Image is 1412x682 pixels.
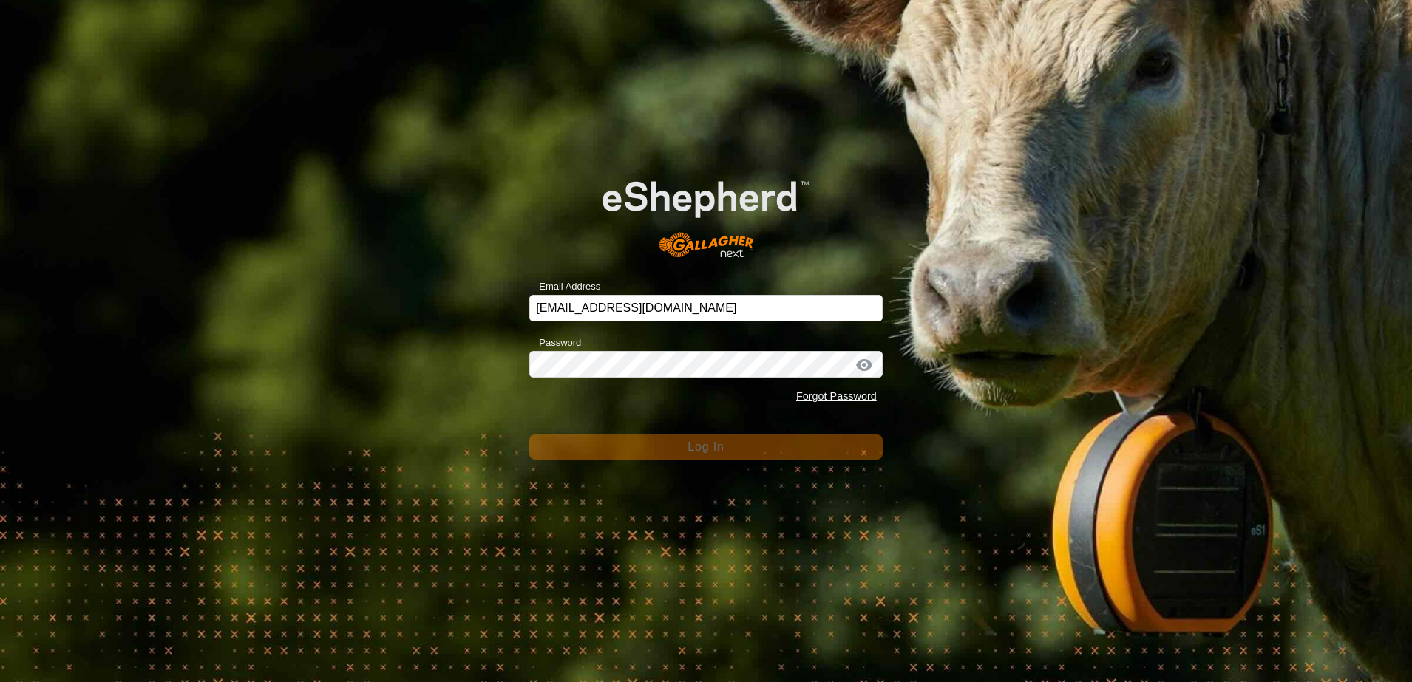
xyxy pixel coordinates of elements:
[688,440,724,453] span: Log In
[529,434,883,460] button: Log In
[529,335,581,350] label: Password
[529,295,883,321] input: Email Address
[529,279,600,294] label: Email Address
[796,390,877,402] a: Forgot Password
[565,151,847,272] img: E-shepherd Logo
